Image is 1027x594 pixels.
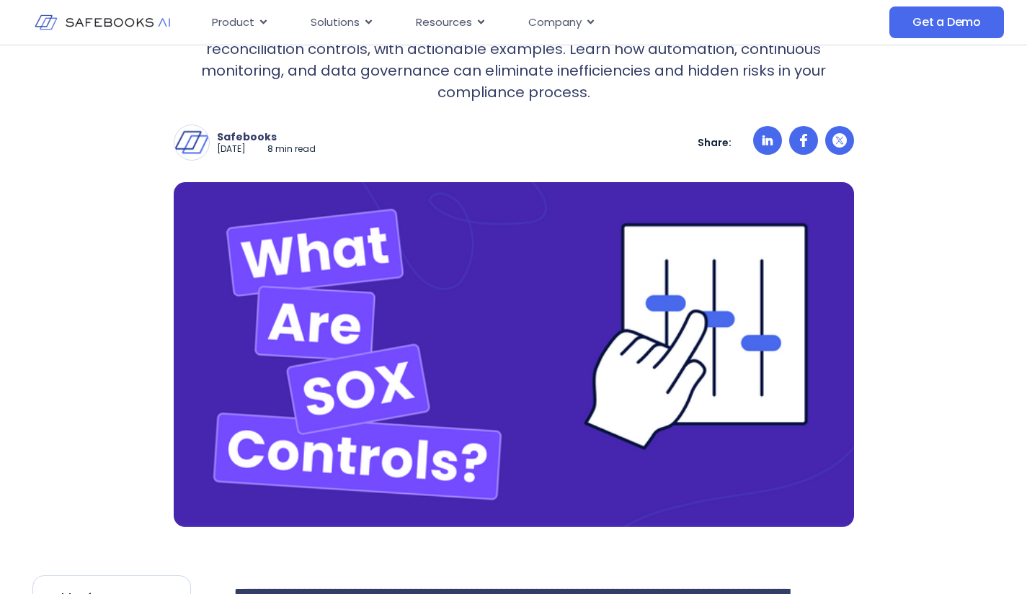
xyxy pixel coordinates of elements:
[698,136,732,149] p: Share:
[267,143,316,156] p: 8 min read
[311,14,360,31] span: Solutions
[889,6,1004,38] a: Get a Demo
[528,14,582,31] span: Company
[200,9,781,37] nav: Menu
[217,130,316,143] p: Safebooks
[212,14,254,31] span: Product
[174,182,854,527] img: a hand pointing at a sheet of paper that says what are sox controls?
[217,143,246,156] p: [DATE]
[912,15,981,30] span: Get a Demo
[174,125,209,160] img: Safebooks
[200,9,781,37] div: Menu Toggle
[416,14,472,31] span: Resources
